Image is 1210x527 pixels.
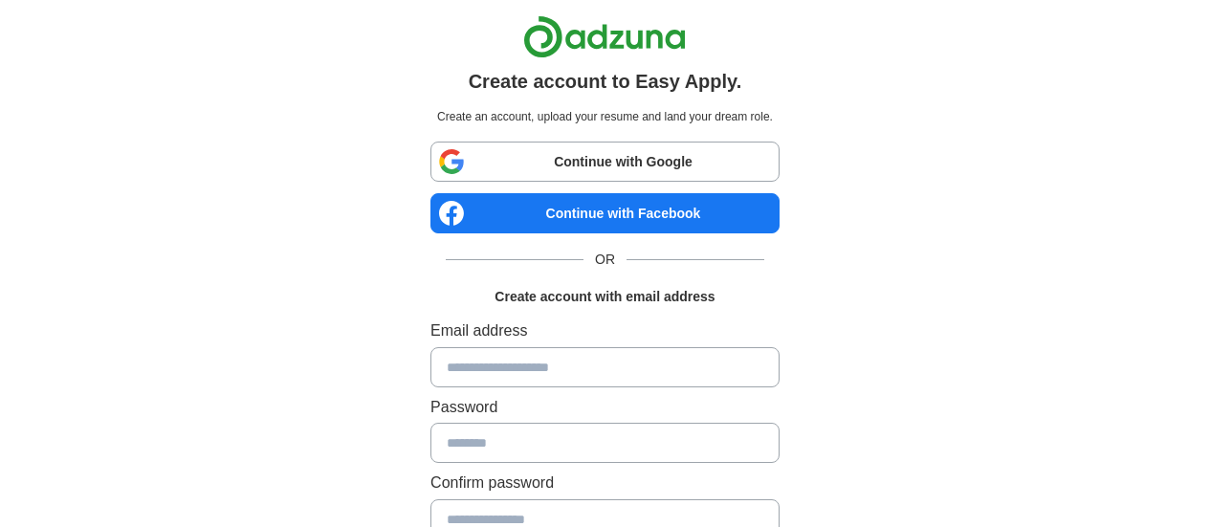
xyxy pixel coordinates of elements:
[469,66,742,97] h1: Create account to Easy Apply.
[430,471,780,495] label: Confirm password
[583,249,627,270] span: OR
[430,142,780,182] a: Continue with Google
[523,15,686,58] img: Adzuna logo
[430,395,780,420] label: Password
[434,108,776,126] p: Create an account, upload your resume and land your dream role.
[495,286,715,307] h1: Create account with email address
[430,318,780,343] label: Email address
[430,193,780,233] a: Continue with Facebook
